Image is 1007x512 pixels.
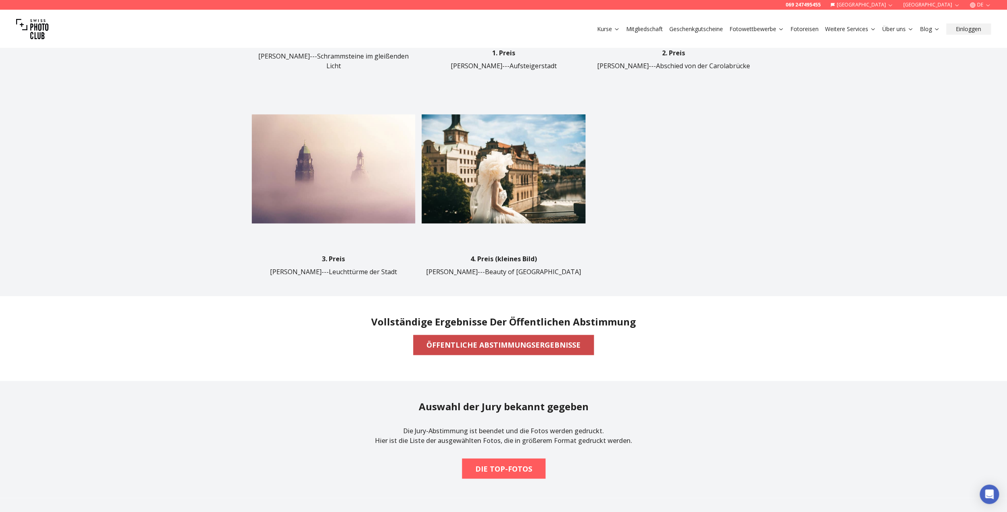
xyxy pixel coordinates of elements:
p: Die Jury-Abstimmung ist beendet und die Fotos werden gedruckt. Hier ist die Liste der ausgewählte... [375,420,632,452]
button: Blog [917,23,943,35]
button: DIE TOP-FOTOS [462,458,545,478]
b: ÖFFENTLICHE ABSTIMMUNGSERGEBNISSE [426,339,581,350]
a: 069 247495455 [786,2,821,8]
button: Fotoreisen [787,23,822,35]
p: [PERSON_NAME]---Leuchttürme der Stadt [270,267,397,277]
img: image [252,87,415,250]
a: Über uns [882,25,913,33]
h2: Vollständige Ergebnisse der öffentlichen Abstimmung [371,315,636,328]
img: Swiss photo club [16,13,48,45]
a: Weitere Services [825,25,876,33]
button: Geschenkgutscheine [666,23,726,35]
a: Mitgliedschaft [626,25,663,33]
h2: Auswahl der Jury bekannt gegeben [419,400,589,413]
button: Kurse [594,23,623,35]
a: Geschenkgutscheine [669,25,723,33]
p: [PERSON_NAME]---Aufsteigerstadt [450,61,556,71]
p: 4. Preis (kleines Bild) [470,254,537,264]
button: ÖFFENTLICHE ABSTIMMUNGSERGEBNISSE [413,335,594,355]
button: Mitgliedschaft [623,23,666,35]
button: Fotowettbewerbe [726,23,787,35]
p: [PERSON_NAME]---Schrammsteine im gleißenden Licht [252,51,415,71]
p: 2. Preis [662,48,685,58]
b: DIE TOP-FOTOS [475,463,532,474]
button: Über uns [879,23,917,35]
a: Fotoreisen [790,25,819,33]
button: Weitere Services [822,23,879,35]
a: Kurse [597,25,620,33]
button: Einloggen [946,23,991,35]
a: Blog [920,25,940,33]
p: [PERSON_NAME]---Abschied von der Carolabrücke [597,61,750,71]
a: Fotowettbewerbe [729,25,784,33]
p: [PERSON_NAME]---Beauty of [GEOGRAPHIC_DATA] [426,267,581,277]
p: 1. Preis [492,48,515,58]
div: Open Intercom Messenger [980,485,999,504]
p: 3. Preis [322,254,345,264]
img: image [422,87,585,250]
